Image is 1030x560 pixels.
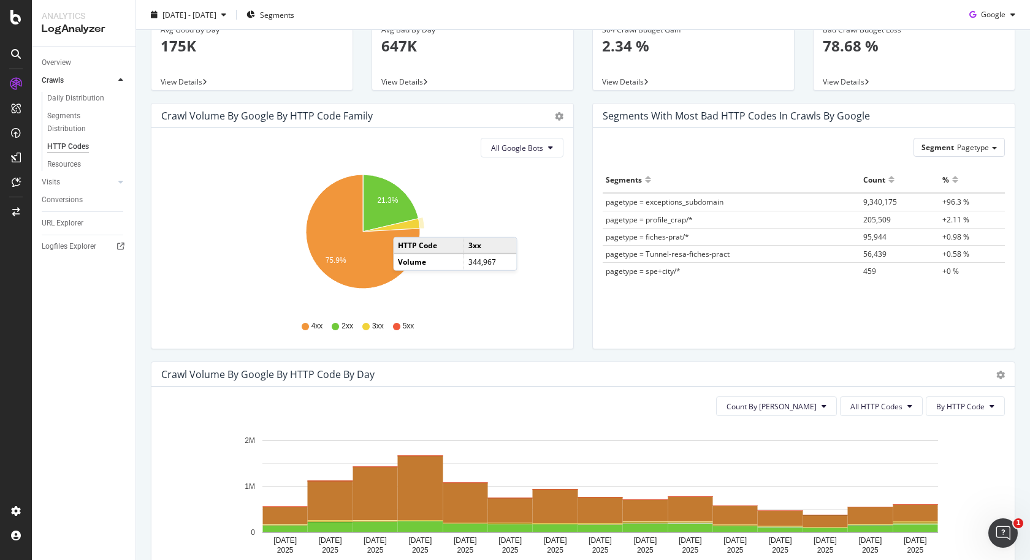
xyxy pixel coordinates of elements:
[341,321,353,331] span: 2xx
[409,536,432,545] text: [DATE]
[311,321,323,331] span: 4xx
[823,36,1005,56] p: 78.68 %
[161,167,564,309] svg: A chart.
[42,10,126,22] div: Analytics
[47,158,127,171] a: Resources
[42,240,127,253] a: Logfiles Explorer
[42,194,83,206] div: Conversions
[1013,518,1023,528] span: 1
[936,401,985,412] span: By HTTP Code
[412,546,429,554] text: 2025
[42,176,60,189] div: Visits
[682,546,698,554] text: 2025
[322,546,338,554] text: 2025
[260,9,294,20] span: Segments
[942,197,969,207] span: +96.3 %
[602,36,785,56] p: 2.34 %
[464,238,516,254] td: 3xx
[723,536,747,545] text: [DATE]
[326,256,346,265] text: 75.9%
[161,368,375,380] div: Crawl Volume by google by HTTP Code by Day
[47,158,81,171] div: Resources
[606,197,723,207] span: pagetype = exceptions_subdomain
[555,112,563,121] div: gear
[42,240,96,253] div: Logfiles Explorer
[606,170,642,189] div: Segments
[964,5,1020,25] button: Google
[242,5,299,25] button: Segments
[634,536,657,545] text: [DATE]
[47,92,127,105] a: Daily Distribution
[47,92,104,105] div: Daily Distribution
[47,110,127,135] a: Segments Distribution
[862,546,879,554] text: 2025
[381,36,564,56] p: 647K
[942,214,969,225] span: +2.11 %
[957,142,989,153] span: Pagetype
[988,518,1018,548] iframe: Intercom live chat
[47,140,89,153] div: HTTP Codes
[904,536,927,545] text: [DATE]
[863,266,876,276] span: 459
[907,546,923,554] text: 2025
[245,436,255,445] text: 2M
[42,56,127,69] a: Overview
[372,321,384,331] span: 3xx
[817,546,834,554] text: 2025
[42,22,126,36] div: LogAnalyzer
[47,140,127,153] a: HTTP Codes
[42,217,83,230] div: URL Explorer
[42,217,127,230] a: URL Explorer
[464,254,516,270] td: 344,967
[161,36,343,56] p: 175K
[161,110,373,122] div: Crawl Volume by google by HTTP Code Family
[921,142,954,153] span: Segment
[769,536,792,545] text: [DATE]
[481,138,563,157] button: All Google Bots
[606,266,681,276] span: pagetype = spe+city/*
[942,170,949,189] div: %
[840,396,923,416] button: All HTTP Codes
[403,321,414,331] span: 5xx
[162,9,216,20] span: [DATE] - [DATE]
[863,249,887,259] span: 56,439
[457,546,473,554] text: 2025
[716,396,837,416] button: Count By [PERSON_NAME]
[454,536,477,545] text: [DATE]
[996,371,1005,379] div: gear
[498,536,522,545] text: [DATE]
[859,536,882,545] text: [DATE]
[814,536,837,545] text: [DATE]
[589,536,612,545] text: [DATE]
[544,536,567,545] text: [DATE]
[547,546,563,554] text: 2025
[245,482,255,491] text: 1M
[863,197,897,207] span: 9,340,175
[42,176,115,189] a: Visits
[394,238,464,254] td: HTTP Code
[364,536,387,545] text: [DATE]
[727,546,744,554] text: 2025
[42,74,115,87] a: Crawls
[42,74,64,87] div: Crawls
[319,536,342,545] text: [DATE]
[394,254,464,270] td: Volume
[863,214,891,225] span: 205,509
[772,546,788,554] text: 2025
[592,546,609,554] text: 2025
[381,77,423,87] span: View Details
[603,110,870,122] div: Segments with most bad HTTP codes in Crawls by google
[727,401,817,412] span: Count By Day
[602,77,644,87] span: View Details
[47,110,115,135] div: Segments Distribution
[491,143,543,153] span: All Google Bots
[606,214,693,225] span: pagetype = profile_crap/*
[273,536,297,545] text: [DATE]
[863,170,885,189] div: Count
[850,401,902,412] span: All HTTP Codes
[942,232,969,242] span: +0.98 %
[823,77,864,87] span: View Details
[251,528,255,537] text: 0
[606,249,730,259] span: pagetype = Tunnel-resa-fiches-pract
